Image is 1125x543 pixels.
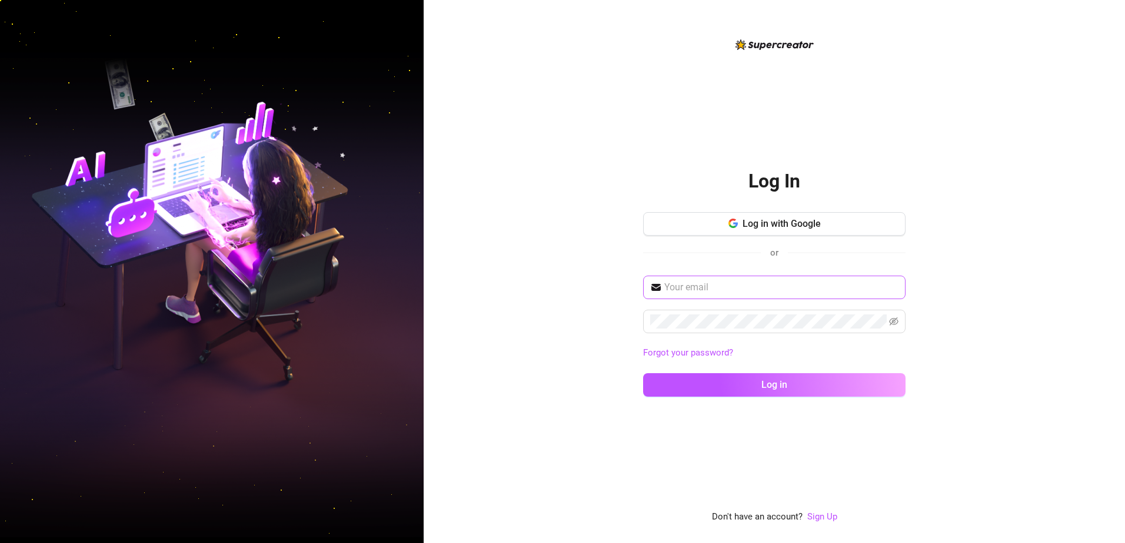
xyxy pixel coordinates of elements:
img: logo-BBDzfeDw.svg [735,39,814,50]
span: Log in [761,379,787,390]
button: Log in with Google [643,212,906,236]
span: Log in with Google [743,218,821,229]
span: eye-invisible [889,317,898,326]
a: Forgot your password? [643,346,906,360]
span: Don't have an account? [712,510,803,524]
a: Forgot your password? [643,347,733,358]
a: Sign Up [807,510,837,524]
a: Sign Up [807,511,837,522]
h2: Log In [748,169,800,193]
button: Log in [643,373,906,397]
span: or [770,247,778,258]
input: Your email [664,280,898,294]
